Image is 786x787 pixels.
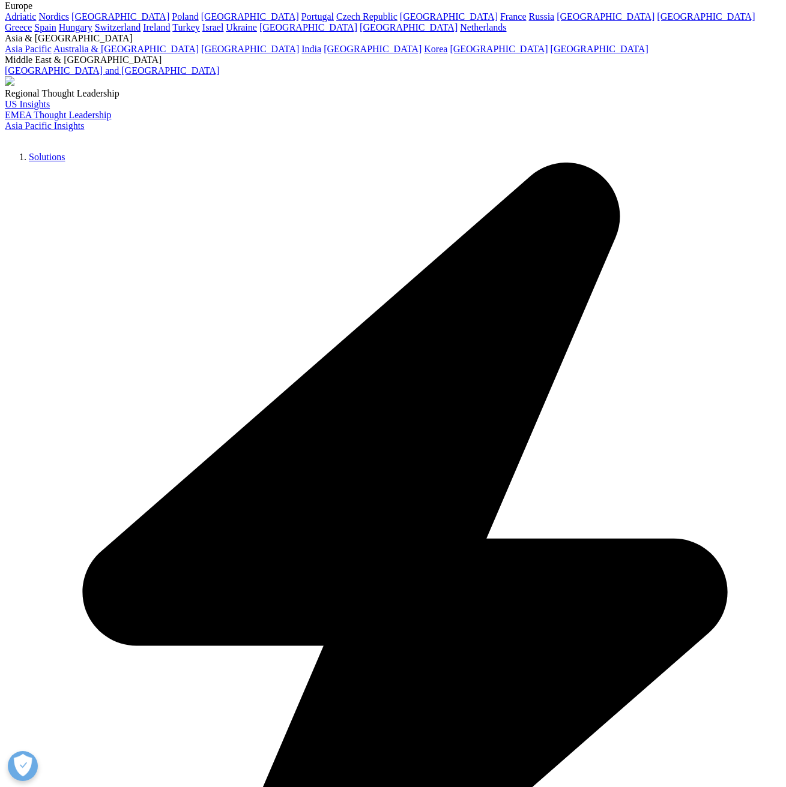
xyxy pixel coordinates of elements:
a: Solutions [29,152,65,162]
a: Ukraine [226,22,257,32]
a: Nordics [38,11,69,22]
a: Asia Pacific [5,44,52,54]
button: 優先設定センターを開く [8,751,38,781]
a: [GEOGRAPHIC_DATA] [201,11,299,22]
a: [GEOGRAPHIC_DATA] [400,11,498,22]
a: Korea [424,44,447,54]
a: [GEOGRAPHIC_DATA] [71,11,169,22]
img: 2093_analyzing-data-using-big-screen-display-and-laptop.png [5,76,14,86]
a: [GEOGRAPHIC_DATA] [201,44,299,54]
a: [GEOGRAPHIC_DATA] [360,22,458,32]
a: [GEOGRAPHIC_DATA] and [GEOGRAPHIC_DATA] [5,65,219,76]
a: Asia Pacific Insights [5,121,84,131]
div: Middle East & [GEOGRAPHIC_DATA] [5,55,781,65]
a: Turkey [172,22,200,32]
a: [GEOGRAPHIC_DATA] [557,11,654,22]
a: EMEA Thought Leadership [5,110,111,120]
div: Europe [5,1,781,11]
div: Regional Thought Leadership [5,88,781,99]
a: [GEOGRAPHIC_DATA] [551,44,648,54]
a: [GEOGRAPHIC_DATA] [324,44,422,54]
a: Hungary [59,22,92,32]
a: Ireland [143,22,170,32]
a: [GEOGRAPHIC_DATA] [450,44,548,54]
a: Russia [529,11,555,22]
a: Adriatic [5,11,36,22]
a: Spain [34,22,56,32]
a: Poland [172,11,198,22]
a: Israel [202,22,224,32]
a: France [500,11,527,22]
a: Portugal [301,11,334,22]
a: Australia & [GEOGRAPHIC_DATA] [53,44,199,54]
a: Czech Republic [336,11,398,22]
a: [GEOGRAPHIC_DATA] [259,22,357,32]
a: US Insights [5,99,50,109]
a: Netherlands [460,22,506,32]
div: Asia & [GEOGRAPHIC_DATA] [5,33,781,44]
a: Greece [5,22,32,32]
a: [GEOGRAPHIC_DATA] [657,11,755,22]
a: Switzerland [95,22,141,32]
a: India [301,44,321,54]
